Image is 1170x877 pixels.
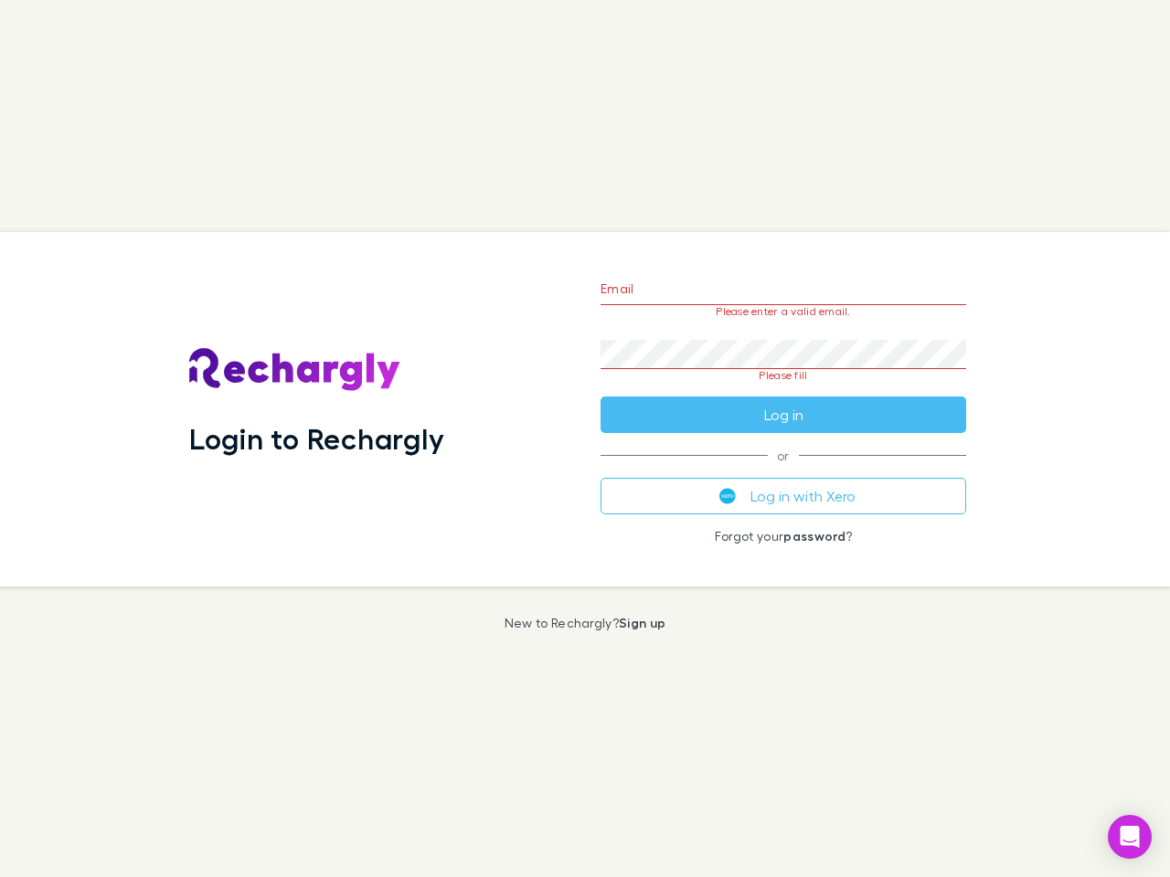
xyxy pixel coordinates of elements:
a: password [783,528,846,544]
p: Please enter a valid email. [601,305,966,318]
p: Please fill [601,369,966,382]
span: or [601,455,966,456]
button: Log in with Xero [601,478,966,514]
button: Log in [601,396,966,433]
a: Sign up [619,615,665,630]
div: Open Intercom Messenger [1108,815,1152,859]
h1: Login to Rechargly [189,421,444,456]
p: Forgot your ? [601,529,966,544]
img: Rechargly's Logo [189,348,401,392]
p: New to Rechargly? [505,616,666,630]
img: Xero's logo [719,488,736,504]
